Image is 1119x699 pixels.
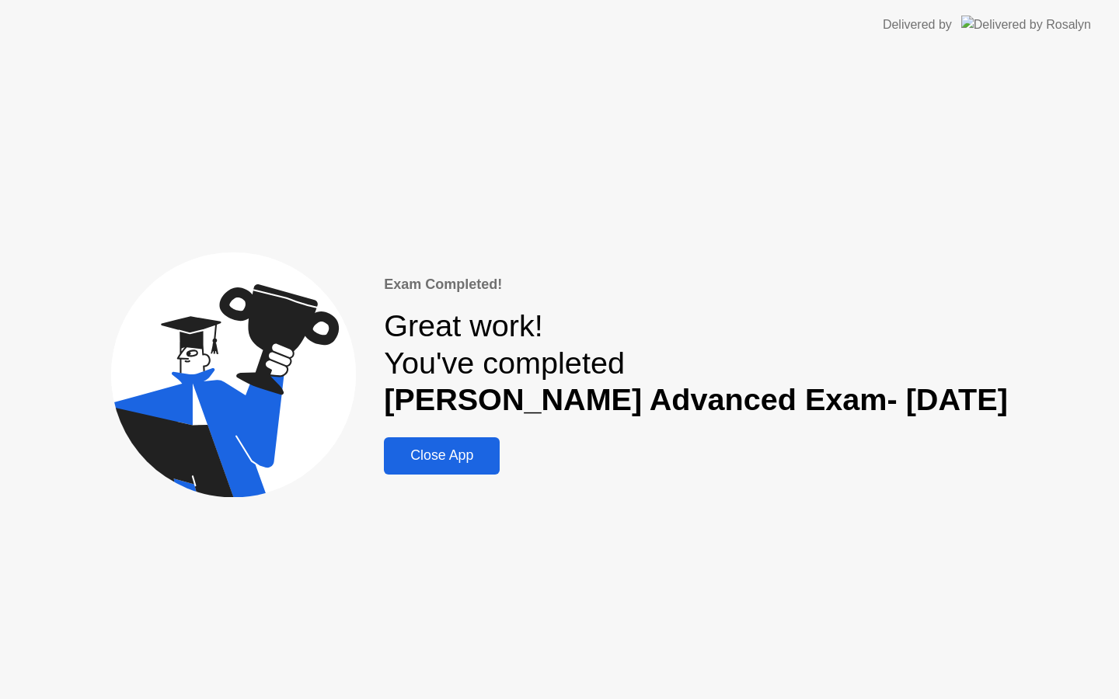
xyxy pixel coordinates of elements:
div: Close App [389,447,495,464]
b: [PERSON_NAME] Advanced Exam- [DATE] [384,382,1008,416]
button: Close App [384,437,500,475]
div: Delivered by [883,16,952,34]
div: Great work! You've completed [384,308,1008,419]
div: Exam Completed! [384,274,1008,295]
img: Delivered by Rosalyn [961,16,1091,33]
